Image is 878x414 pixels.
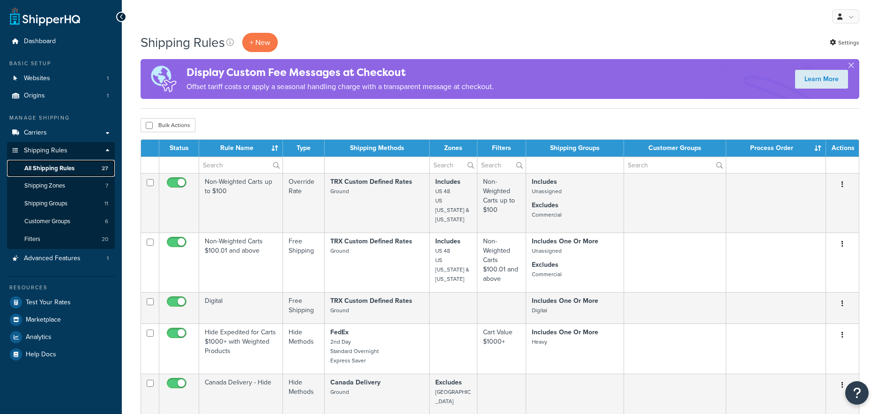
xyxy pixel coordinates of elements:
small: Unassigned [532,187,562,196]
li: Shipping Zones [7,177,115,195]
small: Commercial [532,270,562,279]
li: Customer Groups [7,213,115,230]
a: Customer Groups 6 [7,213,115,230]
a: Websites 1 [7,70,115,87]
td: Override Rate [283,173,325,233]
small: US 48 US [US_STATE] & [US_STATE] [435,247,469,283]
th: Shipping Groups [526,140,624,157]
input: Search [199,157,283,173]
td: Non-Weighted Carts $100.01 and above [477,233,526,292]
th: Filters [477,140,526,157]
button: Open Resource Center [845,381,869,405]
td: Non-Weighted Carts $100.01 and above [199,233,283,292]
p: + New [242,33,278,52]
a: Marketplace [7,311,115,328]
strong: TRX Custom Defined Rates [330,296,412,306]
small: 2nd Day Standard Overnight Express Saver [330,338,379,365]
span: Advanced Features [24,255,81,263]
td: Digital [199,292,283,324]
li: Carriers [7,124,115,142]
span: Dashboard [24,38,56,45]
strong: Includes One Or More [532,236,598,246]
a: Dashboard [7,33,115,50]
span: Help Docs [26,351,56,359]
a: Help Docs [7,346,115,363]
small: Unassigned [532,247,562,255]
a: Learn More [795,70,848,89]
span: 7 [105,182,108,190]
a: Test Your Rates [7,294,115,311]
strong: Excludes [532,260,558,270]
a: Filters 20 [7,231,115,248]
div: Basic Setup [7,60,115,68]
strong: Excludes [532,200,558,210]
span: 1 [107,92,109,100]
th: Type [283,140,325,157]
td: Free Shipping [283,292,325,324]
li: Websites [7,70,115,87]
li: Shipping Rules [7,142,115,249]
span: Filters [24,235,40,243]
th: Customer Groups [624,140,726,157]
span: 27 [102,165,108,173]
span: Shipping Rules [24,147,67,155]
a: Settings [830,36,859,49]
strong: Canada Delivery [330,377,380,387]
span: Origins [24,92,45,100]
strong: Includes [435,177,461,187]
small: Digital [532,306,547,315]
th: Rule Name : activate to sort column ascending [199,140,283,157]
td: Hide Methods [283,324,325,374]
p: Offset tariff costs or apply a seasonal handling charge with a transparent message at checkout. [186,80,494,93]
span: 1 [107,75,109,83]
strong: Excludes [435,377,462,387]
span: 20 [102,235,108,243]
h1: Shipping Rules [141,33,225,52]
small: Commercial [532,211,562,219]
td: Hide Expedited for Carts $1000+ with Weighted Products [199,324,283,374]
span: 6 [105,218,108,226]
th: Actions [826,140,859,157]
a: Advanced Features 1 [7,250,115,267]
strong: TRX Custom Defined Rates [330,177,412,187]
th: Zones [430,140,477,157]
h4: Display Custom Fee Messages at Checkout [186,65,494,80]
strong: FedEx [330,327,349,337]
span: All Shipping Rules [24,165,74,173]
strong: Includes One Or More [532,296,598,306]
td: Non-Weighted Carts up to $100 [199,173,283,233]
a: Analytics [7,329,115,346]
small: Ground [330,306,349,315]
div: Manage Shipping [7,114,115,122]
strong: TRX Custom Defined Rates [330,236,412,246]
span: Shipping Groups [24,200,67,208]
strong: Includes [435,236,461,246]
th: Process Order : activate to sort column ascending [726,140,826,157]
span: Websites [24,75,50,83]
span: Carriers [24,129,47,137]
strong: Includes [532,177,557,187]
td: Non-Weighted Carts up to $100 [477,173,526,233]
a: ShipperHQ Home [10,7,80,26]
span: Customer Groups [24,218,70,226]
th: Shipping Methods [325,140,430,157]
th: Status [159,140,199,157]
strong: Includes One Or More [532,327,598,337]
small: US 48 US [US_STATE] & [US_STATE] [435,187,469,224]
input: Search [477,157,525,173]
small: Ground [330,187,349,196]
td: Free Shipping [283,233,325,292]
span: Analytics [26,333,52,341]
a: Shipping Rules [7,142,115,159]
a: All Shipping Rules 27 [7,160,115,177]
a: Origins 1 [7,87,115,105]
li: Shipping Groups [7,195,115,212]
img: duties-banner-06bc72dcb5fe05cb3f9472aba00be2ae8eb53ab6f0d8bb03d382ba314ac3c341.png [141,59,186,99]
small: Ground [330,388,349,396]
button: Bulk Actions [141,118,195,132]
